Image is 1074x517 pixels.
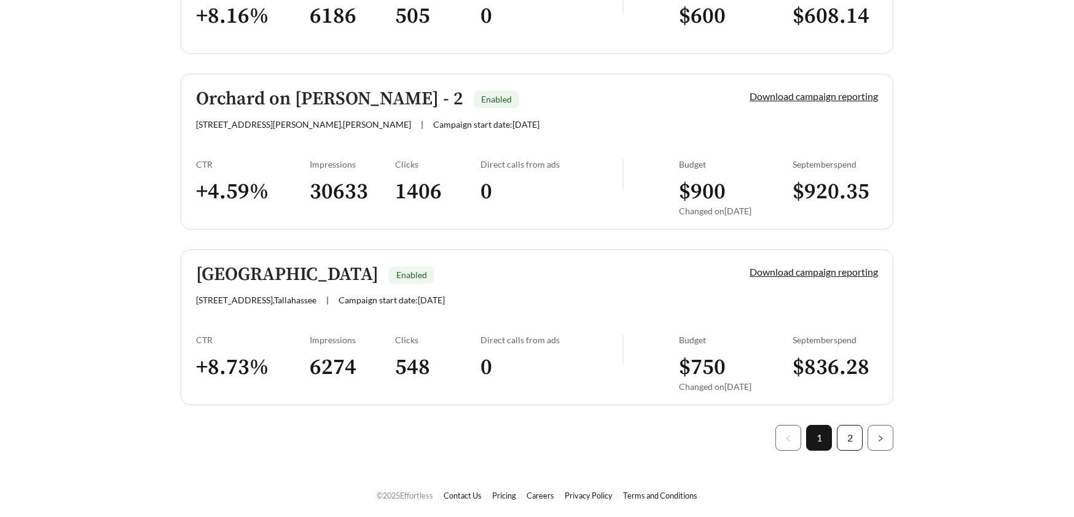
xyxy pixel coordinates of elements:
[793,178,878,206] h3: $ 920.35
[310,178,395,206] h3: 30633
[310,159,395,169] div: Impressions
[480,159,622,169] div: Direct calls from ads
[181,74,893,230] a: Orchard on [PERSON_NAME] - 2Enabled[STREET_ADDRESS][PERSON_NAME],[PERSON_NAME]|Campaign start dat...
[326,295,329,305] span: |
[396,270,427,280] span: Enabled
[775,425,801,451] button: left
[679,335,793,345] div: Budget
[480,335,622,345] div: Direct calls from ads
[196,159,310,169] div: CTR
[679,206,793,216] div: Changed on [DATE]
[679,354,793,381] h3: $ 750
[837,426,862,450] a: 2
[679,159,793,169] div: Budget
[837,425,863,451] li: 2
[527,491,554,500] a: Careers
[793,159,878,169] div: September spend
[196,119,411,130] span: [STREET_ADDRESS][PERSON_NAME] , [PERSON_NAME]
[679,2,793,30] h3: $ 600
[310,354,395,381] h3: 6274
[433,119,539,130] span: Campaign start date: [DATE]
[623,491,697,500] a: Terms and Conditions
[181,249,893,405] a: [GEOGRAPHIC_DATA]Enabled[STREET_ADDRESS],Tallahassee|Campaign start date:[DATE]Download campaign ...
[565,491,613,500] a: Privacy Policy
[444,491,482,500] a: Contact Us
[395,2,480,30] h3: 505
[877,435,884,442] span: right
[310,335,395,345] div: Impressions
[196,354,310,381] h3: + 8.73 %
[196,295,316,305] span: [STREET_ADDRESS] , Tallahassee
[395,178,480,206] h3: 1406
[868,425,893,451] button: right
[785,435,792,442] span: left
[679,178,793,206] h3: $ 900
[395,159,480,169] div: Clicks
[622,159,624,189] img: line
[196,335,310,345] div: CTR
[481,94,512,104] span: Enabled
[750,90,878,102] a: Download campaign reporting
[480,2,622,30] h3: 0
[793,2,878,30] h3: $ 608.14
[492,491,516,500] a: Pricing
[339,295,445,305] span: Campaign start date: [DATE]
[196,89,463,109] h5: Orchard on [PERSON_NAME] - 2
[775,425,801,451] li: Previous Page
[196,2,310,30] h3: + 8.16 %
[807,426,831,450] a: 1
[395,354,480,381] h3: 548
[310,2,395,30] h3: 6186
[196,178,310,206] h3: + 4.59 %
[679,381,793,392] div: Changed on [DATE]
[480,178,622,206] h3: 0
[196,265,378,285] h5: [GEOGRAPHIC_DATA]
[377,491,433,500] span: © 2025 Effortless
[622,335,624,364] img: line
[480,354,622,381] h3: 0
[806,425,832,451] li: 1
[421,119,423,130] span: |
[395,335,480,345] div: Clicks
[793,335,878,345] div: September spend
[793,354,878,381] h3: $ 836.28
[868,425,893,451] li: Next Page
[750,266,878,278] a: Download campaign reporting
